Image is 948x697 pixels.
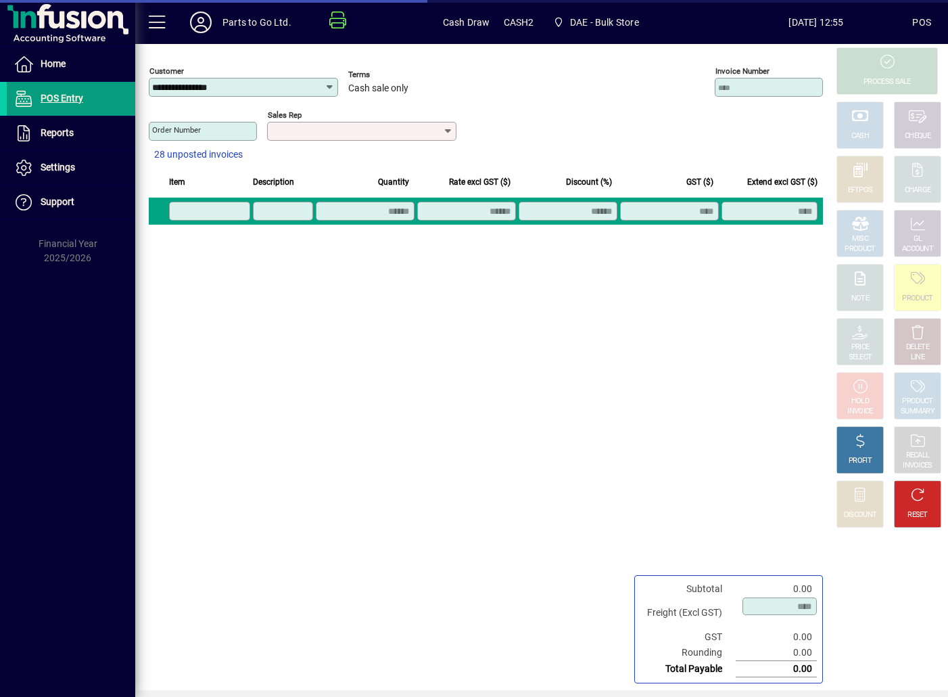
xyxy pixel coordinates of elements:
[268,110,302,120] mat-label: Sales rep
[736,581,817,597] td: 0.00
[149,143,248,167] button: 28 unposted invoices
[851,294,869,304] div: NOTE
[640,661,736,677] td: Total Payable
[720,12,913,33] span: [DATE] 12:55
[851,342,870,353] div: PRICE
[851,397,869,407] div: HOLD
[851,131,869,141] div: CASH
[348,70,429,79] span: Terms
[903,461,932,471] div: INVOICES
[736,645,817,661] td: 0.00
[7,116,135,150] a: Reports
[912,12,931,33] div: POS
[901,407,934,417] div: SUMMARY
[863,77,911,87] div: PROCESS SALE
[7,185,135,219] a: Support
[152,125,201,135] mat-label: Order number
[222,12,291,33] div: Parts to Go Ltd.
[736,629,817,645] td: 0.00
[547,10,644,35] span: DAE - Bulk Store
[640,597,736,629] td: Freight (Excl GST)
[847,407,872,417] div: INVOICE
[852,234,868,244] div: MISC
[911,353,924,363] div: LINE
[736,661,817,677] td: 0.00
[905,185,931,196] div: CHARGE
[41,93,83,104] span: POS Entry
[907,510,928,520] div: RESET
[348,83,408,94] span: Cash sale only
[747,175,817,189] span: Extend excl GST ($)
[902,294,932,304] div: PRODUCT
[7,151,135,185] a: Settings
[570,12,639,33] span: DAE - Bulk Store
[906,451,930,461] div: RECALL
[914,234,922,244] div: GL
[906,342,929,353] div: DELETE
[715,66,769,76] mat-label: Invoice number
[902,397,932,407] div: PRODUCT
[848,185,873,196] div: EFTPOS
[443,12,490,33] span: Cash Draw
[566,175,612,189] span: Discount (%)
[640,629,736,645] td: GST
[849,456,872,466] div: PROFIT
[449,175,511,189] span: Rate excl GST ($)
[7,47,135,81] a: Home
[849,353,872,363] div: SELECT
[902,244,933,254] div: ACCOUNT
[640,645,736,661] td: Rounding
[686,175,713,189] span: GST ($)
[253,175,294,189] span: Description
[905,131,930,141] div: CHEQUE
[845,244,875,254] div: PRODUCT
[154,148,243,162] span: 28 unposted invoices
[844,510,876,520] div: DISCOUNT
[378,175,409,189] span: Quantity
[504,12,534,33] span: CASH2
[640,581,736,597] td: Subtotal
[179,10,222,35] button: Profile
[41,162,75,173] span: Settings
[41,127,74,138] span: Reports
[41,196,74,207] span: Support
[41,58,66,69] span: Home
[149,66,184,76] mat-label: Customer
[169,175,185,189] span: Item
